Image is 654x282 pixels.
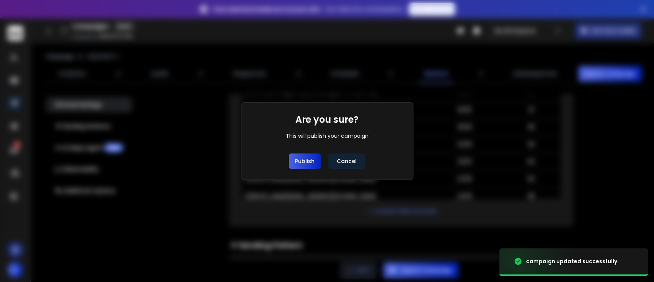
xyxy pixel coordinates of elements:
button: Cancel [328,153,365,169]
button: Publish [289,153,321,169]
h1: Are you sure? [295,114,359,126]
div: This will publish your campaign [286,132,369,140]
div: campaign updated successfully. [526,257,619,265]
